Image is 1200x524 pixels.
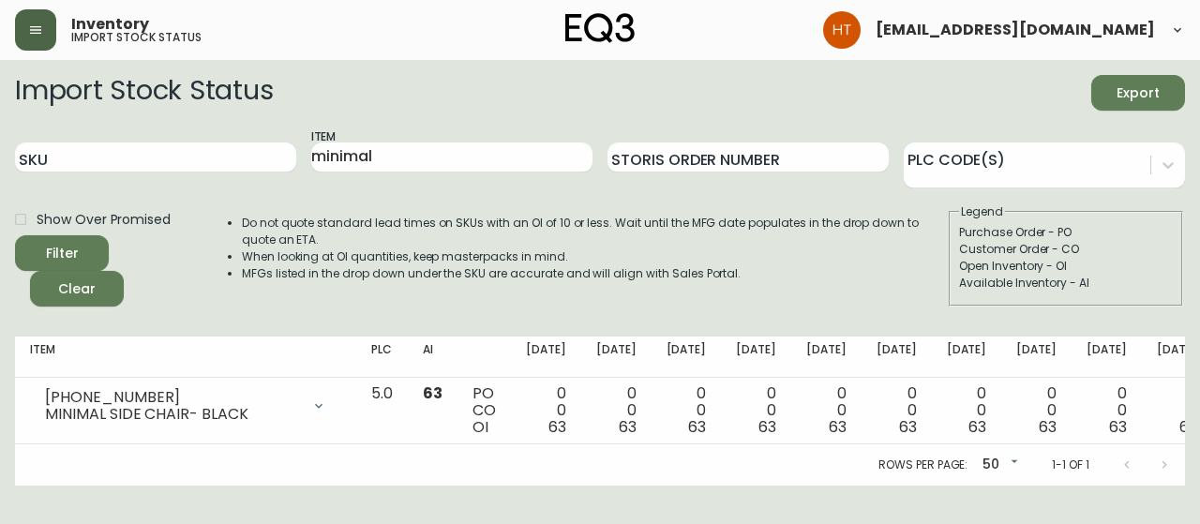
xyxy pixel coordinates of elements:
div: 0 0 [877,385,917,436]
th: PLC [356,337,408,378]
div: MINIMAL SIDE CHAIR- BLACK [45,406,300,423]
p: Rows per page: [878,457,967,473]
span: OI [472,416,488,438]
span: 63 [758,416,776,438]
span: 63 [548,416,566,438]
th: [DATE] [721,337,791,378]
div: PO CO [472,385,496,436]
th: [DATE] [1072,337,1142,378]
p: 1-1 of 1 [1052,457,1089,473]
h5: import stock status [71,32,202,43]
div: Customer Order - CO [959,241,1173,258]
div: Purchase Order - PO [959,224,1173,241]
span: Clear [45,277,109,301]
div: [PHONE_NUMBER] [45,389,300,406]
div: 0 0 [596,385,637,436]
div: Available Inventory - AI [959,275,1173,292]
li: When looking at OI quantities, keep masterpacks in mind. [242,248,947,265]
div: 0 0 [1087,385,1127,436]
th: AI [408,337,457,378]
button: Export [1091,75,1185,111]
img: logo [565,13,635,43]
th: Item [15,337,356,378]
span: 63 [968,416,986,438]
img: cadcaaaf975f2b29e0fd865e7cfaed0d [823,11,861,49]
span: 63 [1039,416,1057,438]
span: Show Over Promised [37,210,171,230]
span: 63 [423,382,442,404]
li: MFGs listed in the drop down under the SKU are accurate and will align with Sales Portal. [242,265,947,282]
span: 63 [688,416,706,438]
th: [DATE] [511,337,581,378]
div: [PHONE_NUMBER]MINIMAL SIDE CHAIR- BLACK [30,385,341,427]
button: Filter [15,235,109,271]
span: 63 [619,416,637,438]
span: [EMAIL_ADDRESS][DOMAIN_NAME] [876,22,1155,37]
th: [DATE] [581,337,652,378]
td: 5.0 [356,378,408,444]
span: 63 [899,416,917,438]
div: 0 0 [1016,385,1057,436]
span: Inventory [71,17,149,32]
div: Open Inventory - OI [959,258,1173,275]
legend: Legend [959,203,1005,220]
th: [DATE] [652,337,722,378]
div: 0 0 [806,385,847,436]
div: 0 0 [947,385,987,436]
div: 0 0 [667,385,707,436]
div: 50 [975,450,1022,481]
th: [DATE] [791,337,862,378]
th: [DATE] [932,337,1002,378]
li: Do not quote standard lead times on SKUs with an OI of 10 or less. Wait until the MFG date popula... [242,215,947,248]
h2: Import Stock Status [15,75,273,111]
div: 0 0 [1157,385,1197,436]
button: Clear [30,271,124,307]
span: 63 [1179,416,1197,438]
span: Export [1106,82,1170,105]
th: [DATE] [862,337,932,378]
th: [DATE] [1001,337,1072,378]
div: 0 0 [526,385,566,436]
span: 63 [829,416,847,438]
div: 0 0 [736,385,776,436]
span: 63 [1109,416,1127,438]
